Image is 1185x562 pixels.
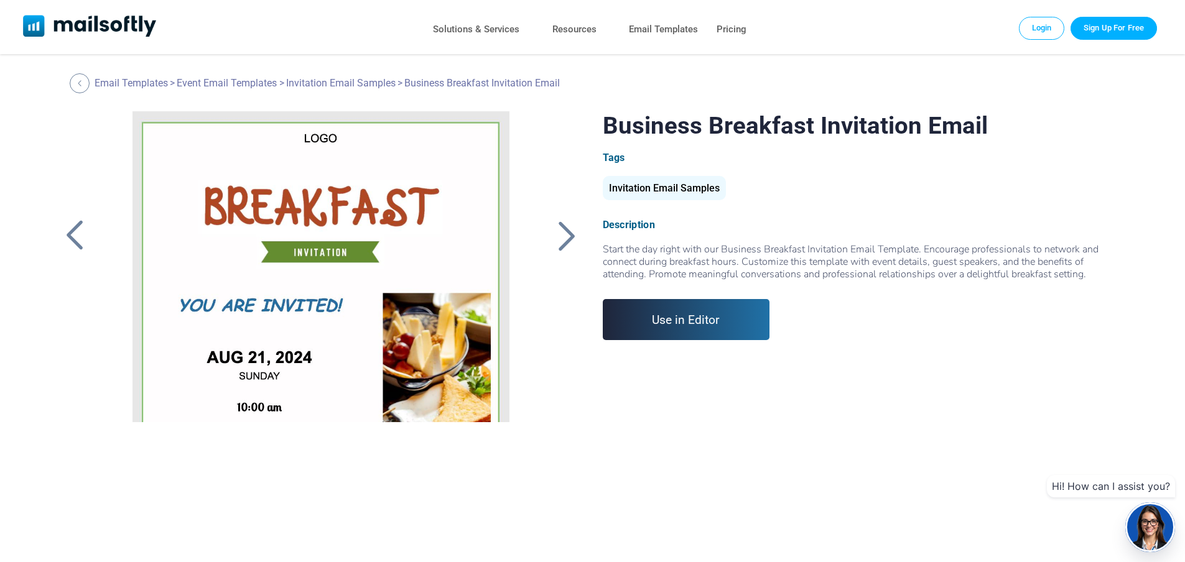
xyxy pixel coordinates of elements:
[552,21,597,39] a: Resources
[23,15,157,39] a: Mailsoftly
[629,21,698,39] a: Email Templates
[603,243,1126,280] div: Start the day right with our Business Breakfast Invitation Email Template. Encourage professional...
[717,21,746,39] a: Pricing
[95,77,168,89] a: Email Templates
[1047,475,1175,497] div: Hi! How can I assist you?
[603,187,726,193] a: Invitation Email Samples
[59,219,90,252] a: Back
[1019,17,1065,39] a: Login
[603,299,770,340] a: Use in Editor
[1071,17,1157,39] a: Trial
[603,176,726,200] div: Invitation Email Samples
[603,152,1126,164] div: Tags
[603,111,1126,139] h1: Business Breakfast Invitation Email
[70,73,93,93] a: Back
[177,77,277,89] a: Event Email Templates
[111,111,530,422] a: Business Breakfast Invitation Email
[552,219,583,252] a: Back
[603,219,1126,231] div: Description
[286,77,396,89] a: Invitation Email Samples
[433,21,519,39] a: Solutions & Services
